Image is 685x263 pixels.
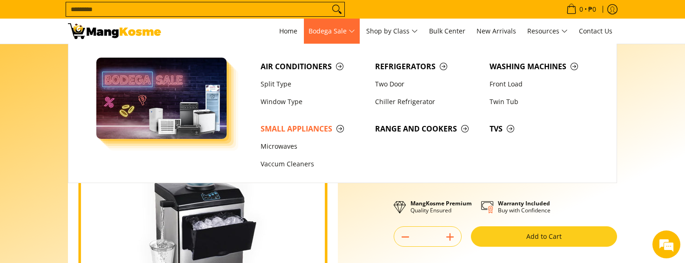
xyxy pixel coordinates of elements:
button: Subtract [394,230,416,244]
span: Refrigerators [375,61,480,72]
a: Range and Cookers [370,120,485,138]
strong: Warranty Included [498,199,550,207]
p: Quality Ensured [410,200,472,214]
textarea: Type your message and hit 'Enter' [5,169,177,202]
a: Shop by Class [362,19,423,44]
p: Buy with Confidence [498,200,551,214]
span: Small Appliances [261,123,366,135]
a: Front Load [485,75,599,93]
button: Add to Cart [471,226,617,247]
a: Washing Machines [485,58,599,75]
img: GET THIS ASAP: Condura Large Capacity Ice Maker (Premium) l Mang Kosme [68,23,161,39]
span: ₱0 [587,6,598,13]
a: Window Type [256,93,370,111]
a: Bodega Sale [304,19,360,44]
a: Air Conditioners [256,58,370,75]
span: Washing Machines [490,61,595,72]
span: New Arrivals [477,26,516,35]
span: Shop by Class [366,26,418,37]
button: Search [329,2,344,16]
span: Home [279,26,297,35]
span: Resources [527,26,568,37]
span: Contact Us [579,26,612,35]
span: 0 [578,6,584,13]
div: Chat with us now [48,52,156,64]
a: Small Appliances [256,120,370,138]
a: Vaccum Cleaners [256,156,370,173]
a: Contact Us [574,19,617,44]
strong: MangKosme Premium [410,199,472,207]
div: Minimize live chat window [153,5,175,27]
a: Split Type [256,75,370,93]
span: • [564,4,599,14]
img: Bodega Sale [96,58,227,139]
span: We're online! [54,75,128,169]
a: Chiller Refrigerator [370,93,485,111]
nav: Main Menu [170,19,617,44]
a: Home [275,19,302,44]
span: Range and Cookers [375,123,480,135]
button: Add [439,230,461,244]
span: TVs [490,123,595,135]
a: Microwaves [256,138,370,155]
span: Bodega Sale [309,26,355,37]
a: Two Door [370,75,485,93]
a: Twin Tub [485,93,599,111]
a: Resources [523,19,572,44]
a: Bulk Center [424,19,470,44]
a: New Arrivals [472,19,521,44]
a: TVs [485,120,599,138]
span: Air Conditioners [261,61,366,72]
a: Refrigerators [370,58,485,75]
span: Bulk Center [429,26,465,35]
